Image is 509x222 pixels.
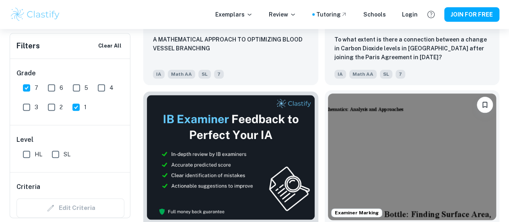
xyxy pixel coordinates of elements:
[16,182,40,192] h6: Criteria
[35,150,42,159] span: HL
[16,198,124,218] div: Criteria filters are unavailable when searching by topic
[96,40,124,52] button: Clear All
[363,10,386,19] a: Schools
[424,8,438,21] button: Help and Feedback
[109,83,113,92] span: 4
[380,70,392,79] span: SL
[16,135,124,145] h6: Level
[215,10,253,19] p: Exemplars
[153,35,309,53] p: A MATHEMATICAL APPROACH TO OPTIMIZING BLOOD VESSEL BRANCHING
[10,6,61,23] img: Clastify logo
[334,70,346,79] span: IA
[332,209,382,216] span: Examiner Marking
[84,83,88,92] span: 5
[198,70,211,79] span: SL
[153,70,165,79] span: IA
[328,93,497,220] img: Math AA IA example thumbnail: Plastic Water Bottle: Finding Surface Ar
[402,10,418,19] a: Login
[396,70,405,79] span: 7
[349,70,377,79] span: Math AA
[35,83,38,92] span: 7
[269,10,296,19] p: Review
[60,103,63,112] span: 2
[35,103,38,112] span: 3
[477,97,493,113] button: Please log in to bookmark exemplars
[168,70,195,79] span: Math AA
[16,68,124,78] h6: Grade
[334,35,490,62] p: To what extent is there a connection between a change in Carbon Dioxide levels in the United Stat...
[146,95,315,220] img: Thumbnail
[316,10,347,19] a: Tutoring
[214,70,224,79] span: 7
[16,40,40,52] h6: Filters
[64,150,70,159] span: SL
[60,83,63,92] span: 6
[444,7,499,22] button: JOIN FOR FREE
[84,103,87,112] span: 1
